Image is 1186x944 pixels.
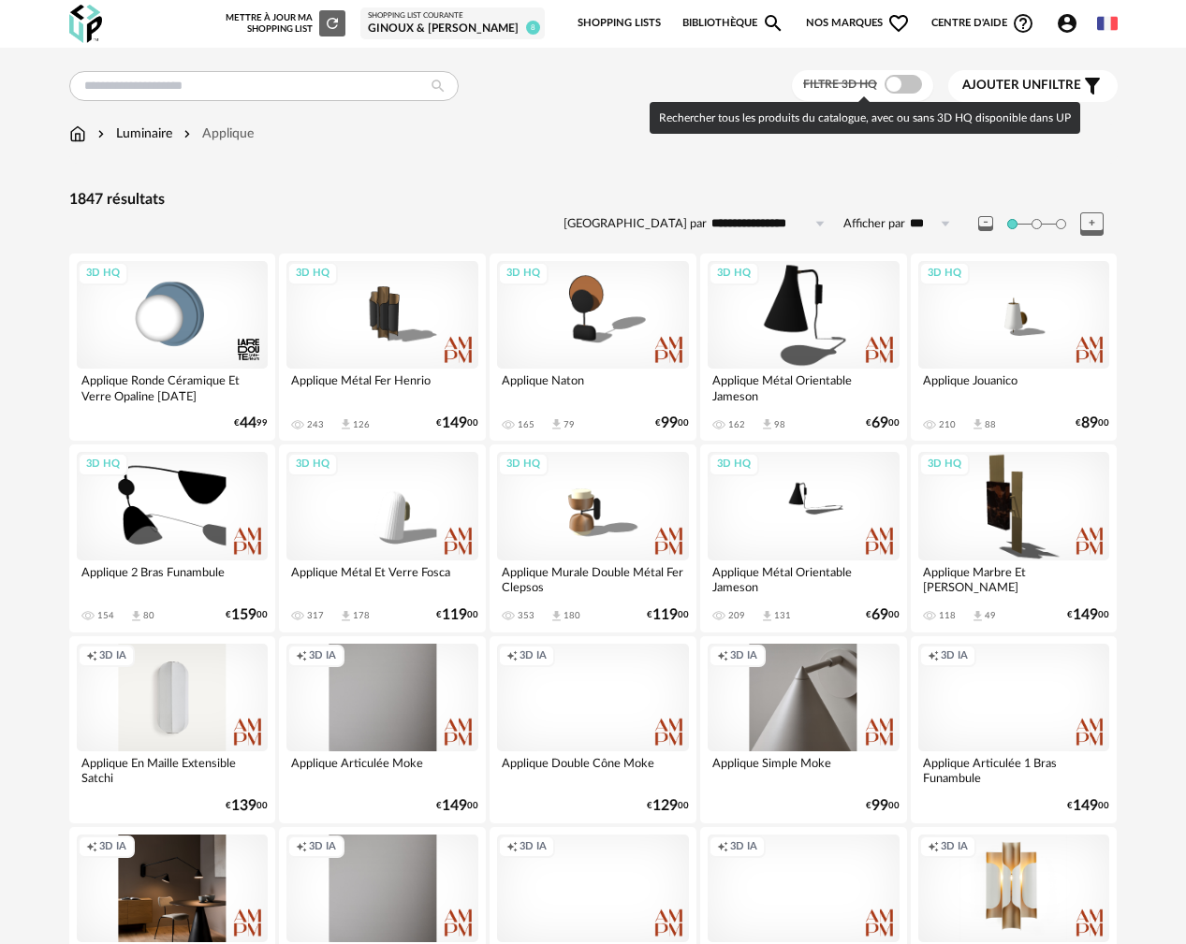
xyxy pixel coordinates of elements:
[353,419,370,430] div: 126
[231,609,256,621] span: 159
[1076,417,1109,429] div: € 00
[931,12,1035,35] span: Centre d'aideHelp Circle Outline icon
[497,560,689,598] div: Applique Murale Double Métal Fer Clepsos
[234,417,268,429] div: € 99
[971,417,985,431] span: Download icon
[309,840,336,854] span: 3D IA
[94,124,109,143] img: svg+xml;base64,PHN2ZyB3aWR0aD0iMTYiIGhlaWdodD0iMTYiIHZpZXdCb3g9IjAgMCAxNiAxNiIgZmlsbD0ibm9uZSIgeG...
[78,453,128,476] div: 3D HQ
[962,79,1041,92] span: Ajouter un
[69,636,276,823] a: Creation icon 3D IA Applique En Maille Extensible Satchi €13900
[231,800,256,812] span: 139
[866,417,900,429] div: € 00
[1073,800,1098,812] span: 149
[286,560,478,598] div: Applique Métal Et Verre Fosca
[578,4,661,43] a: Shopping Lists
[708,369,900,406] div: Applique Métal Orientable Jameson
[717,840,728,854] span: Creation icon
[296,649,307,663] span: Creation icon
[1081,75,1104,97] span: Filter icon
[939,610,956,621] div: 118
[700,444,907,632] a: 3D HQ Applique Métal Orientable Jameson 209 Download icon 131 €6900
[309,649,336,663] span: 3D IA
[760,417,774,431] span: Download icon
[353,610,370,621] div: 178
[69,5,102,43] img: OXP
[962,78,1081,94] span: filtre
[368,11,537,36] a: Shopping List courante GINOUX & [PERSON_NAME] 8
[682,4,785,43] a: BibliothèqueMagnify icon
[506,649,518,663] span: Creation icon
[806,4,911,43] span: Nos marques
[143,610,154,621] div: 80
[498,453,549,476] div: 3D HQ
[1067,800,1109,812] div: € 00
[911,636,1118,823] a: Creation icon 3D IA Applique Articulée 1 Bras Funambule €14900
[99,840,126,854] span: 3D IA
[490,636,696,823] a: Creation icon 3D IA Applique Double Cône Moke €12900
[549,609,564,623] span: Download icon
[1067,609,1109,621] div: € 00
[708,560,900,598] div: Applique Métal Orientable Jameson
[1056,12,1078,35] span: Account Circle icon
[919,262,970,285] div: 3D HQ
[307,419,324,430] div: 243
[77,369,269,406] div: Applique Ronde Céramique Et Verre Opaline [DATE]
[918,369,1110,406] div: Applique Jouanico
[709,453,759,476] div: 3D HQ
[762,12,784,35] span: Magnify icon
[843,216,905,232] label: Afficher par
[86,649,97,663] span: Creation icon
[985,419,996,430] div: 88
[1012,12,1034,35] span: Help Circle Outline icon
[911,444,1118,632] a: 3D HQ Applique Marbre Et [PERSON_NAME] 118 Download icon 49 €14900
[700,254,907,441] a: 3D HQ Applique Métal Orientable Jameson 162 Download icon 98 €6900
[918,560,1110,598] div: Applique Marbre Et [PERSON_NAME]
[287,262,338,285] div: 3D HQ
[77,751,269,789] div: Applique En Maille Extensible Satchi
[520,840,547,854] span: 3D IA
[497,369,689,406] div: Applique Naton
[717,649,728,663] span: Creation icon
[368,22,537,36] div: GINOUX & [PERSON_NAME]
[518,419,534,430] div: 165
[518,610,534,621] div: 353
[730,840,757,854] span: 3D IA
[887,12,910,35] span: Heart Outline icon
[803,79,877,90] span: Filtre 3D HQ
[1081,417,1098,429] span: 89
[286,369,478,406] div: Applique Métal Fer Henrio
[339,417,353,431] span: Download icon
[652,609,678,621] span: 119
[564,419,575,430] div: 79
[526,21,540,35] span: 8
[94,124,172,143] div: Luminaire
[279,254,486,441] a: 3D HQ Applique Métal Fer Henrio 243 Download icon 126 €14900
[436,800,478,812] div: € 00
[69,190,1118,210] div: 1847 résultats
[86,840,97,854] span: Creation icon
[866,609,900,621] div: € 00
[564,610,580,621] div: 180
[240,417,256,429] span: 44
[77,560,269,598] div: Applique 2 Bras Funambule
[760,609,774,623] span: Download icon
[700,636,907,823] a: Creation icon 3D IA Applique Simple Moke €9900
[69,254,276,441] a: 3D HQ Applique Ronde Céramique Et Verre Opaline [DATE] €4499
[911,254,1118,441] a: 3D HQ Applique Jouanico 210 Download icon 88 €8900
[948,70,1118,102] button: Ajouter unfiltre Filter icon
[1073,609,1098,621] span: 149
[661,417,678,429] span: 99
[1056,12,1087,35] span: Account Circle icon
[708,751,900,789] div: Applique Simple Moke
[928,840,939,854] span: Creation icon
[279,444,486,632] a: 3D HQ Applique Métal Et Verre Fosca 317 Download icon 178 €11900
[941,649,968,663] span: 3D IA
[985,610,996,621] div: 49
[97,610,114,621] div: 154
[650,102,1080,134] div: Rechercher tous les produits du catalogue, avec ou sans 3D HQ disponible dans UP
[279,636,486,823] a: Creation icon 3D IA Applique Articulée Moke €14900
[368,11,537,21] div: Shopping List courante
[928,649,939,663] span: Creation icon
[728,610,745,621] div: 209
